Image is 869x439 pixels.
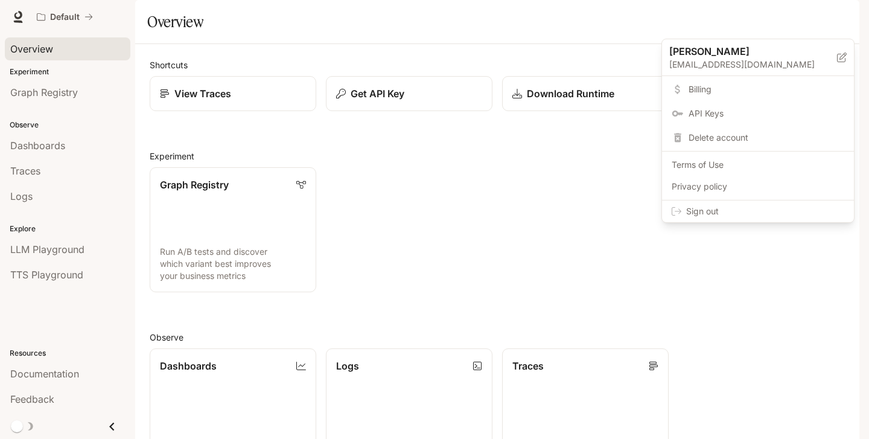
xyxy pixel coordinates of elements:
a: Terms of Use [664,154,851,176]
div: Sign out [662,200,854,222]
p: [PERSON_NAME] [669,44,818,59]
div: Delete account [664,127,851,149]
a: Billing [664,79,851,100]
span: Terms of Use [672,159,844,171]
span: Sign out [686,205,844,217]
div: [PERSON_NAME][EMAIL_ADDRESS][DOMAIN_NAME] [662,39,854,76]
span: API Keys [689,107,844,120]
a: Privacy policy [664,176,851,197]
span: Delete account [689,132,844,144]
span: Privacy policy [672,181,844,193]
p: [EMAIL_ADDRESS][DOMAIN_NAME] [669,59,837,71]
a: API Keys [664,103,851,124]
span: Billing [689,83,844,95]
